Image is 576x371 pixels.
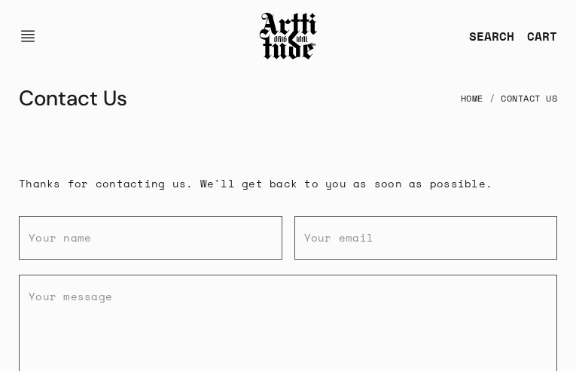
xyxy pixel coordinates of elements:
a: SEARCH [457,21,515,51]
h1: Contact Us [19,81,127,117]
div: Thanks for contacting us. We'll get back to you as soon as possible. [19,163,557,204]
a: Open cart [515,21,557,51]
input: Your email [294,216,558,260]
input: Your name [19,216,282,260]
button: Open navigation [19,18,46,54]
li: Contact Us [483,82,558,115]
div: CART [527,27,557,45]
a: Home [461,82,483,115]
img: Arttitude [258,11,318,62]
